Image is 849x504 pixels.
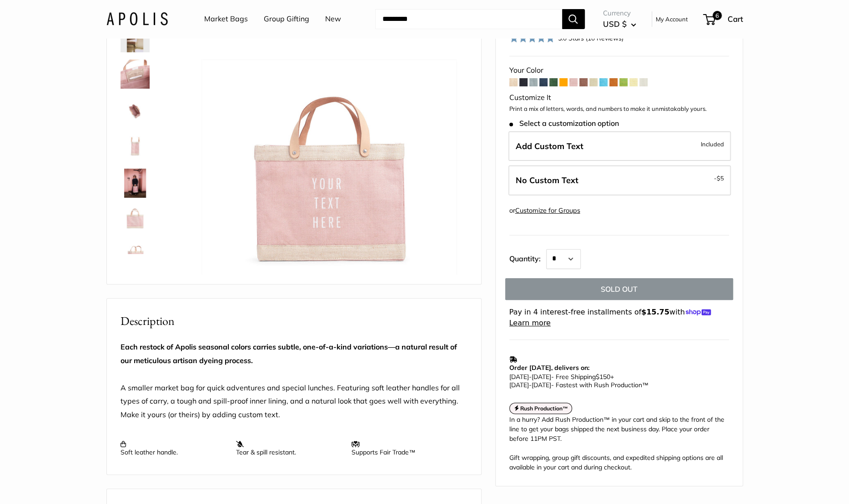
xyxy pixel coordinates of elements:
[119,94,151,127] a: description_Bird's eye view
[532,381,551,389] span: [DATE]
[264,12,309,26] a: Group Gifting
[509,381,648,389] span: - Fastest with Rush Production™
[516,140,583,151] span: Add Custom Text
[714,173,724,184] span: -
[121,340,467,422] p: A smaller market bag for quick adventures and special lunches. Featuring soft leather handles for...
[509,246,546,269] label: Quantity:
[701,138,724,149] span: Included
[704,12,743,26] a: 6 Cart
[562,9,585,29] button: Search
[509,364,589,372] strong: Order [DATE], delivers on:
[121,312,467,330] h2: Description
[509,381,529,389] span: [DATE]
[558,33,623,43] div: 5.0 Stars (10 Reviews)
[375,9,562,29] input: Search...
[656,14,688,25] a: My Account
[509,91,729,105] div: Customize It
[516,175,578,185] span: No Custom Text
[121,440,227,456] p: Soft leather handle.
[529,373,532,381] span: -
[520,405,568,412] strong: Rush Production™
[603,17,636,31] button: USD $
[505,278,733,300] button: SOLD OUT
[204,12,248,26] a: Market Bags
[509,119,619,128] span: Select a customization option
[509,373,529,381] span: [DATE]
[509,105,729,114] p: Print a mix of letters, words, and numbers to make it unmistakably yours.
[717,175,724,182] span: $5
[121,132,150,161] img: Petite Market Bag in Blush
[603,7,636,20] span: Currency
[119,167,151,200] a: description_Effortless style wherever you go
[509,373,724,389] p: - Free Shipping +
[121,96,150,125] img: description_Bird's eye view
[119,130,151,163] a: Petite Market Bag in Blush
[712,11,721,20] span: 6
[529,381,532,389] span: -
[119,203,151,236] a: description_Seal of authenticity printed on the backside of every bag.
[121,241,150,270] img: Petite Market Bag in Blush
[509,64,729,77] div: Your Color
[515,206,580,215] a: Customize for Groups
[509,415,729,472] div: In a hurry? Add Rush Production™ in your cart and skip to the front of the line to get your bags ...
[106,12,168,25] img: Apolis
[596,373,610,381] span: $150
[236,440,342,456] p: Tear & spill resistant.
[325,12,341,26] a: New
[509,32,624,45] div: 5.0 Stars (10 Reviews)
[508,165,731,195] label: Leave Blank
[728,14,743,24] span: Cart
[121,342,457,365] strong: Each restock of Apolis seasonal colors carries subtle, one-of-a-kind variations—a natural result ...
[352,440,458,456] p: Supports Fair Trade™
[508,131,731,161] label: Add Custom Text
[121,205,150,234] img: description_Seal of authenticity printed on the backside of every bag.
[121,169,150,198] img: description_Effortless style wherever you go
[509,205,580,217] div: or
[119,58,151,90] a: Petite Market Bag in Blush
[603,19,627,29] span: USD $
[532,373,551,381] span: [DATE]
[121,60,150,89] img: Petite Market Bag in Blush
[119,240,151,272] a: Petite Market Bag in Blush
